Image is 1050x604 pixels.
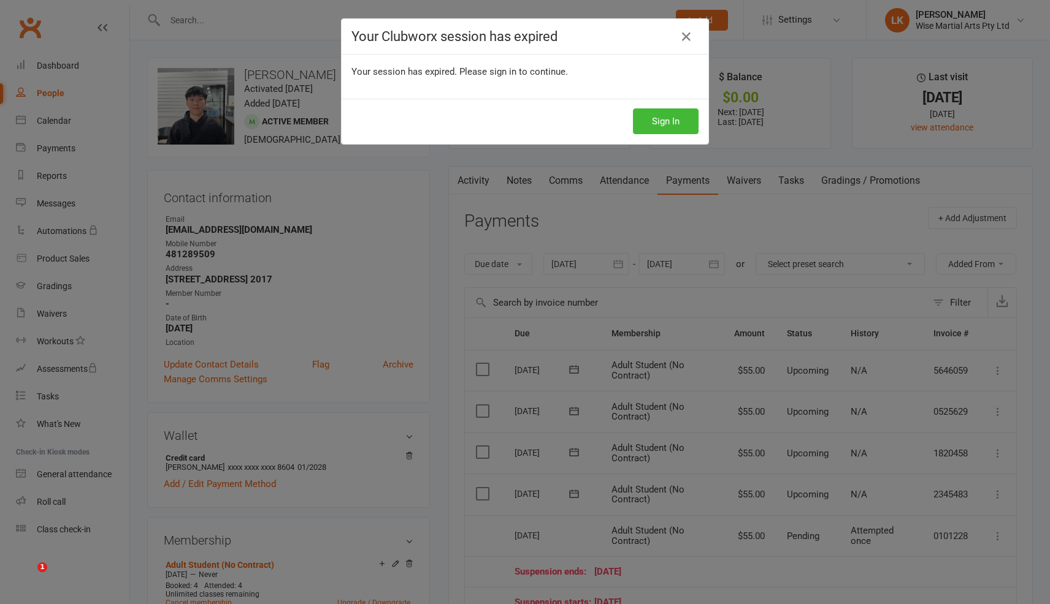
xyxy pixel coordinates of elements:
span: Your session has expired. Please sign in to continue. [351,66,568,77]
h4: Your Clubworx session has expired [351,29,699,44]
a: Close [676,27,696,47]
span: 1 [37,562,47,572]
iframe: Intercom live chat [12,562,42,592]
button: Sign In [633,108,699,134]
